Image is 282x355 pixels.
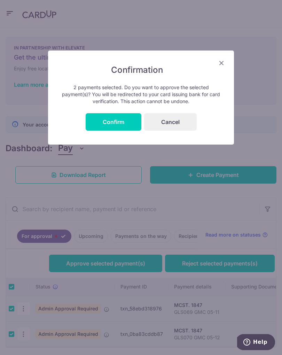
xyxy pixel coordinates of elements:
span: Help [16,5,30,11]
iframe: Opens a widget where you can find more information [237,334,275,352]
button: Cancel [144,113,197,131]
button: Confirm [86,113,141,131]
button: Close [217,59,226,67]
p: 2 payments selected. Do you want to approve the selected payment(s)? You will be redirected to yo... [62,84,220,105]
h5: Confirmation [62,64,220,76]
